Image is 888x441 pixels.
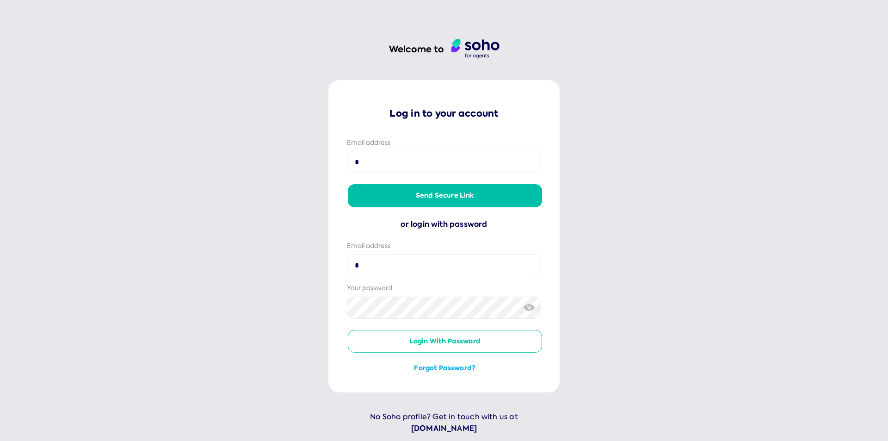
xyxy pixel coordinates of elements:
p: No Soho profile? Get in touch with us at [328,411,560,435]
img: agent logo [451,39,499,59]
button: Login with password [348,330,542,353]
a: [DOMAIN_NAME] [328,422,560,435]
button: Send secure link [348,184,542,207]
img: eye-crossed.svg [524,303,535,312]
div: Email address [347,242,541,251]
div: Your password [347,284,541,293]
div: or login with password [347,218,541,230]
p: Log in to your account [347,107,541,120]
div: Email address [347,138,541,148]
h1: Welcome to [389,43,444,56]
button: Forgot password? [348,364,542,373]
